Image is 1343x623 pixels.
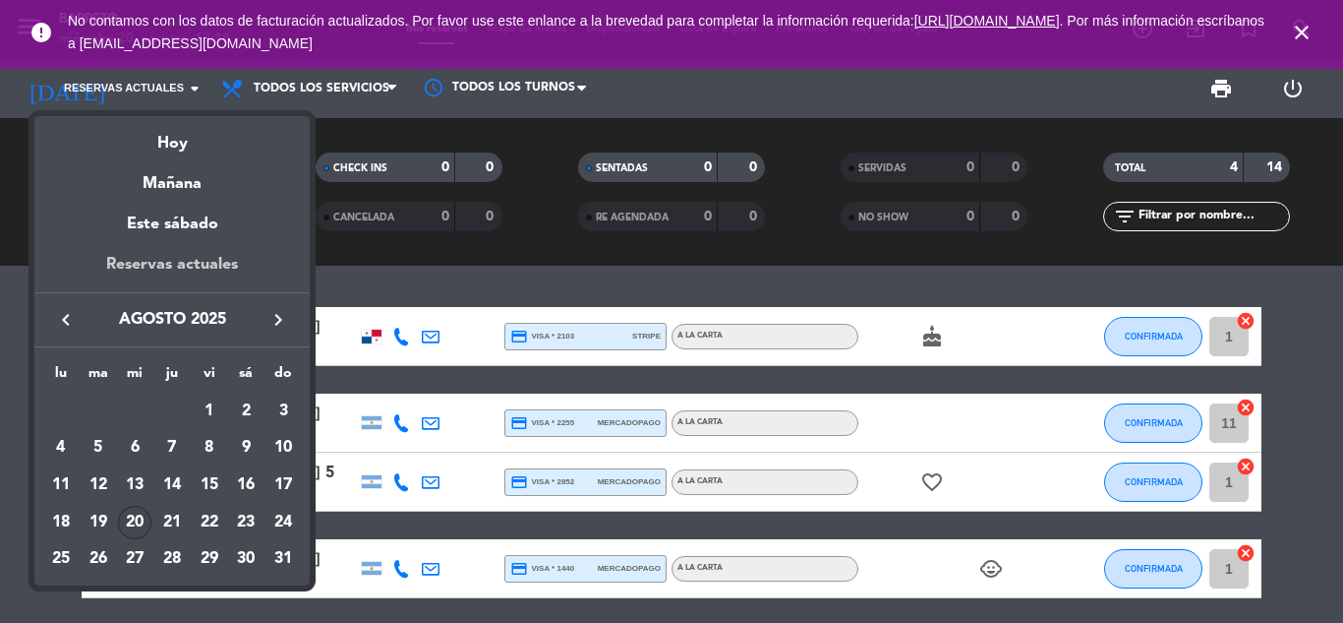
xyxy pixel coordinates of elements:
[155,468,189,502] div: 14
[228,467,265,504] td: 16 de agosto de 2025
[118,431,151,465] div: 6
[116,362,153,393] th: miércoles
[193,468,226,502] div: 15
[44,431,78,465] div: 4
[80,504,117,541] td: 19 de agosto de 2025
[229,468,263,502] div: 16
[118,543,151,577] div: 27
[82,468,115,502] div: 12
[42,467,80,504] td: 11 de agosto de 2025
[191,541,228,579] td: 29 de agosto de 2025
[48,307,84,333] button: keyboard_arrow_left
[264,362,302,393] th: domingo
[80,467,117,504] td: 12 de agosto de 2025
[42,504,80,541] td: 18 de agosto de 2025
[266,395,300,428] div: 3
[191,467,228,504] td: 15 de agosto de 2025
[228,362,265,393] th: sábado
[266,308,290,332] i: keyboard_arrow_right
[34,116,310,156] div: Hoy
[153,430,191,467] td: 7 de agosto de 2025
[228,504,265,541] td: 23 de agosto de 2025
[229,395,263,428] div: 2
[80,541,117,579] td: 26 de agosto de 2025
[264,541,302,579] td: 31 de agosto de 2025
[44,543,78,577] div: 25
[82,543,115,577] div: 26
[80,362,117,393] th: martes
[44,468,78,502] div: 11
[153,362,191,393] th: jueves
[228,393,265,430] td: 2 de agosto de 2025
[153,504,191,541] td: 21 de agosto de 2025
[191,504,228,541] td: 22 de agosto de 2025
[44,506,78,539] div: 18
[264,393,302,430] td: 3 de agosto de 2025
[155,506,189,539] div: 21
[34,252,310,292] div: Reservas actuales
[34,156,310,197] div: Mañana
[191,430,228,467] td: 8 de agosto de 2025
[264,430,302,467] td: 10 de agosto de 2025
[116,467,153,504] td: 13 de agosto de 2025
[228,430,265,467] td: 9 de agosto de 2025
[264,467,302,504] td: 17 de agosto de 2025
[191,393,228,430] td: 1 de agosto de 2025
[193,395,226,428] div: 1
[193,543,226,577] div: 29
[116,504,153,541] td: 20 de agosto de 2025
[42,362,80,393] th: lunes
[228,541,265,579] td: 30 de agosto de 2025
[266,506,300,539] div: 24
[191,362,228,393] th: viernes
[82,506,115,539] div: 19
[116,430,153,467] td: 6 de agosto de 2025
[42,430,80,467] td: 4 de agosto de 2025
[116,541,153,579] td: 27 de agosto de 2025
[193,506,226,539] div: 22
[264,504,302,541] td: 24 de agosto de 2025
[34,197,310,252] div: Este sábado
[229,506,263,539] div: 23
[54,308,78,332] i: keyboard_arrow_left
[42,393,191,430] td: AGO.
[266,543,300,577] div: 31
[118,506,151,539] div: 20
[80,430,117,467] td: 5 de agosto de 2025
[261,307,296,333] button: keyboard_arrow_right
[229,431,263,465] div: 9
[84,307,261,333] span: agosto 2025
[118,468,151,502] div: 13
[266,431,300,465] div: 10
[155,543,189,577] div: 28
[193,431,226,465] div: 8
[82,431,115,465] div: 5
[153,541,191,579] td: 28 de agosto de 2025
[153,467,191,504] td: 14 de agosto de 2025
[42,541,80,579] td: 25 de agosto de 2025
[155,431,189,465] div: 7
[229,543,263,577] div: 30
[266,468,300,502] div: 17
